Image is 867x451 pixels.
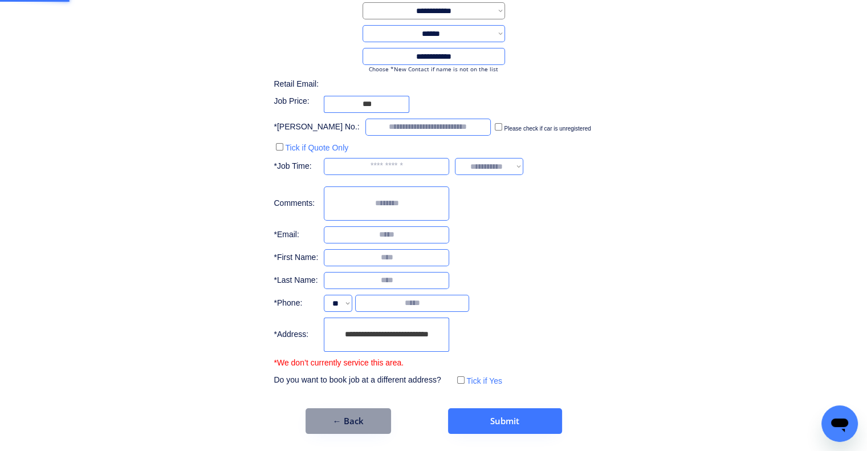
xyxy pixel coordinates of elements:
div: Choose *New Contact if name is not on the list [363,65,505,73]
div: *First Name: [274,252,318,263]
div: *Last Name: [274,275,318,286]
label: Tick if Quote Only [285,143,348,152]
button: ← Back [306,408,391,434]
div: *Phone: [274,298,318,309]
div: *[PERSON_NAME] No.: [274,121,359,133]
div: *We don’t currently service this area. [274,357,404,369]
div: Retail Email: [274,79,331,90]
div: Do you want to book job at a different address? [274,375,449,386]
div: Job Price: [274,96,318,107]
div: *Email: [274,229,318,241]
label: Tick if Yes [466,376,502,385]
div: Comments: [274,198,318,209]
iframe: Button to launch messaging window [821,405,858,442]
div: *Address: [274,329,318,340]
label: Please check if car is unregistered [504,125,591,132]
button: Submit [448,408,562,434]
div: *Job Time: [274,161,318,172]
